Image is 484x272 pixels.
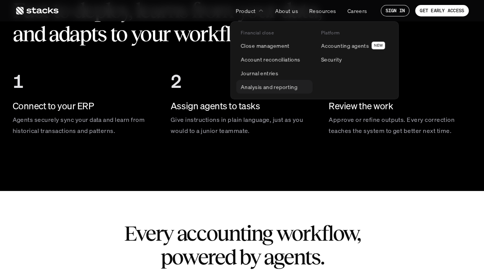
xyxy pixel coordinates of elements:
[235,7,256,15] p: Product
[236,52,313,66] a: Account reconciliations
[329,114,471,136] p: Approve or refine outputs. Every correction teaches the system to get better next time.
[343,4,372,18] a: Careers
[305,4,341,18] a: Resources
[241,69,278,77] p: Journal entries
[13,114,155,136] p: Agents securely sync your data and learn from historical transactions and patterns.
[13,100,155,113] h4: Connect to your ERP
[270,4,302,18] a: About us
[236,80,313,94] a: Analysis and reporting
[241,55,300,63] p: Account reconciliations
[329,100,471,113] h4: Review the work
[321,55,342,63] p: Security
[374,43,383,48] h2: NEW
[316,39,393,52] a: Accounting agentsNEW
[316,52,393,66] a: Security
[236,39,313,52] a: Close management
[420,8,464,13] p: GET EARLY ACCESS
[13,70,24,92] div: Counter ends at 1
[415,5,469,16] a: GET EARLY ACCESS
[321,42,369,50] p: Accounting agents
[171,114,313,136] p: Give instructions in plain language, just as you would to a junior teammate.
[347,7,367,15] p: Careers
[171,100,313,113] h4: Assign agents to tasks
[309,7,336,15] p: Resources
[385,8,405,13] p: SIGN IN
[241,30,274,36] p: Financial close
[241,83,297,91] p: Analysis and reporting
[381,5,409,16] a: SIGN IN
[171,70,182,92] div: Counter ends at 2
[321,30,340,36] p: Platform
[236,66,313,80] a: Journal entries
[275,7,298,15] p: About us
[241,42,290,50] p: Close management
[108,222,376,269] h2: Every accounting workflow, powered by agents.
